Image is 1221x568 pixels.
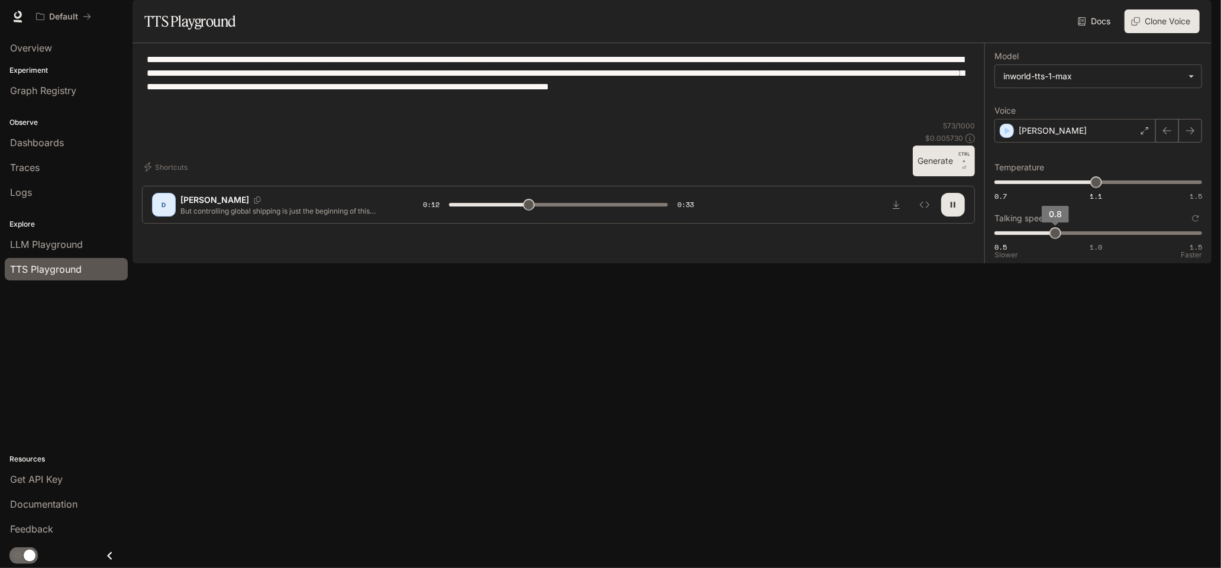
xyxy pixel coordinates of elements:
span: 0.8 [1049,209,1062,219]
p: Temperature [994,163,1044,172]
p: Voice [994,106,1016,115]
div: D [154,195,173,214]
span: 1.5 [1190,242,1202,252]
p: But controlling global shipping is just the beginning of this economic fairy tale. [GEOGRAPHIC_DA... [180,206,395,216]
p: CTRL + [958,150,970,164]
span: 1.5 [1190,191,1202,201]
button: Clone Voice [1125,9,1200,33]
span: 0:12 [423,199,440,211]
p: ⏎ [958,150,970,172]
button: GenerateCTRL +⏎ [913,146,975,176]
p: Slower [994,251,1018,259]
p: [PERSON_NAME] [180,194,249,206]
span: 1.1 [1090,191,1102,201]
div: inworld-tts-1-max [995,65,1201,88]
span: 0.7 [994,191,1007,201]
button: Download audio [884,193,908,217]
button: Shortcuts [142,157,192,176]
button: All workspaces [31,5,96,28]
p: Faster [1181,251,1202,259]
p: Default [49,12,78,22]
span: 1.0 [1090,242,1102,252]
a: Docs [1075,9,1115,33]
p: $ 0.005730 [925,133,963,143]
div: inworld-tts-1-max [1003,70,1183,82]
button: Reset to default [1189,212,1202,225]
span: 0:33 [677,199,694,211]
span: 0.5 [994,242,1007,252]
p: Talking speed [994,214,1049,222]
button: Copy Voice ID [249,196,266,204]
h1: TTS Playground [144,9,236,33]
button: Inspect [913,193,936,217]
p: Model [994,52,1019,60]
p: 573 / 1000 [943,121,975,131]
p: [PERSON_NAME] [1019,125,1087,137]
